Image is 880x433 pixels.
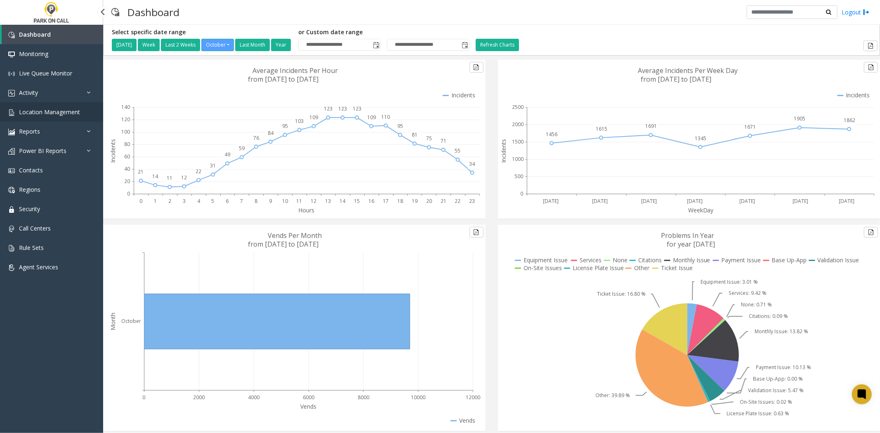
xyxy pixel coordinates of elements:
[181,174,187,181] text: 12
[793,198,808,205] text: [DATE]
[340,198,346,205] text: 14
[729,290,767,297] text: Services: 9.42 %
[123,2,184,22] h3: Dashboard
[397,198,403,205] text: 18
[8,129,15,135] img: 'icon'
[772,256,807,264] text: Base Up-App
[19,166,43,174] span: Contacts
[121,104,130,111] text: 140
[687,198,703,205] text: [DATE]
[121,116,130,123] text: 120
[755,328,808,335] text: Monthly Issue: 13.82 %
[371,39,380,51] span: Toggle popup
[469,62,484,73] button: Export to pdf
[846,91,870,99] text: Incidents
[748,387,804,394] text: Validation Issue: 5.47 %
[8,187,15,193] img: 'icon'
[466,394,480,401] text: 12000
[739,198,755,205] text: [DATE]
[756,364,811,371] text: Payment Issue: 10.13 %
[842,8,870,16] a: Logout
[19,186,40,193] span: Regions
[138,39,160,51] button: Week
[863,40,878,51] button: Export to pdf
[19,31,51,38] span: Dashboard
[2,25,103,44] a: Dashboard
[695,135,706,142] text: 1345
[459,417,475,424] text: Vends
[269,198,272,205] text: 9
[367,114,376,121] text: 109
[794,115,806,122] text: 1905
[271,39,291,51] button: Year
[512,155,524,162] text: 1000
[183,198,186,205] text: 3
[469,198,475,205] text: 23
[8,90,15,96] img: 'icon'
[19,50,48,58] span: Monitoring
[641,75,711,84] text: from [DATE] to [DATE]
[469,227,484,238] button: Export to pdf
[297,198,302,205] text: 11
[19,224,51,232] span: Call Centers
[411,394,425,401] text: 10000
[8,167,15,174] img: 'icon'
[19,147,66,155] span: Power BI Reports
[139,198,142,205] text: 0
[844,117,855,124] text: 1862
[645,123,657,130] text: 1691
[311,198,316,205] text: 12
[240,198,243,205] text: 7
[282,198,288,205] text: 10
[863,8,870,16] img: logout
[248,394,260,401] text: 4000
[514,173,523,180] text: 500
[580,256,602,264] text: Services
[864,62,878,73] button: Export to pdf
[722,256,761,264] text: Payment Issue
[382,113,390,120] text: 110
[597,291,646,298] text: Ticket Issue: 16.80 %
[8,264,15,271] img: 'icon'
[426,135,432,142] text: 75
[524,264,562,272] text: On-Site Issues
[749,313,788,320] text: Citations: 0.09 %
[124,153,130,160] text: 60
[512,138,524,145] text: 1500
[641,198,657,205] text: [DATE]
[8,148,15,155] img: 'icon'
[512,121,524,128] text: 2000
[469,160,476,167] text: 34
[152,173,158,180] text: 14
[673,256,710,264] text: Monthly Issue
[383,198,389,205] text: 17
[426,198,432,205] text: 20
[500,139,507,163] text: Incidents
[309,114,318,121] text: 109
[253,134,259,141] text: 76
[300,402,316,410] text: Vends
[143,394,146,401] text: 0
[253,66,338,75] text: Average Incidents Per Hour
[111,2,119,22] img: pageIcon
[121,318,141,325] text: October
[441,137,446,144] text: 71
[460,39,469,51] span: Toggle popup
[124,141,130,148] text: 80
[121,128,130,135] text: 100
[19,263,58,271] span: Agent Services
[412,131,418,138] text: 81
[701,278,758,285] text: Equipment Issue: 3.01 %
[727,410,789,417] text: License Plate Issue: 0.63 %
[212,198,215,205] text: 5
[109,313,117,330] text: Month
[368,198,374,205] text: 16
[661,264,693,272] text: Ticket Issue
[201,39,234,51] button: October
[753,376,803,383] text: Base Up-App: 0.00 %
[19,244,44,252] span: Rule Sets
[638,66,738,75] text: Average Incidents Per Week Day
[19,69,72,77] span: Live Queue Monitor
[455,147,461,154] text: 55
[109,139,117,163] text: Incidents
